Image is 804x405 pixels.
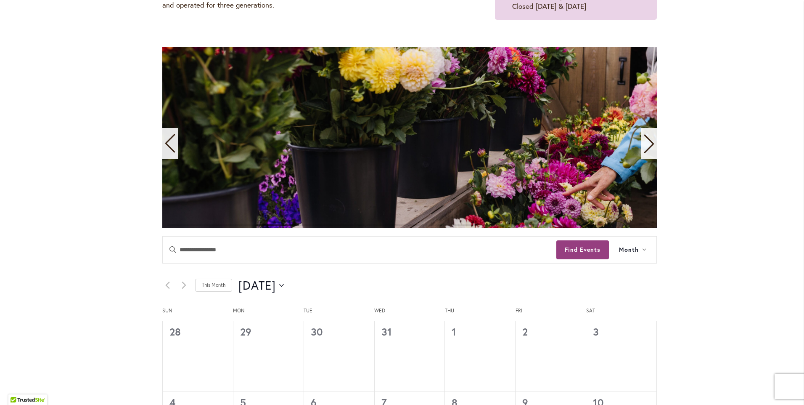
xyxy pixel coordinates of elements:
[304,307,374,321] div: Tuesday
[556,240,609,259] button: Find Events
[240,325,251,338] time: 29
[609,237,656,263] button: Month
[162,280,172,290] a: Previous month
[516,307,586,314] span: Fri
[163,237,556,263] input: Enter Keyword. Search for events by Keyword.
[169,325,181,338] time: 28
[593,325,599,338] time: 3
[304,307,374,314] span: Tue
[445,307,516,321] div: Thursday
[162,307,233,321] div: Sunday
[179,280,189,290] a: Next month
[586,307,657,314] span: Sat
[522,325,528,338] time: 2
[586,307,657,321] div: Saturday
[311,325,323,338] time: 30
[162,47,657,228] swiper-slide: 3 / 11
[374,307,445,321] div: Wednesday
[195,279,232,292] a: Click to select the current month
[162,307,233,314] span: Sun
[233,307,304,314] span: Mon
[6,375,30,399] iframe: Launch Accessibility Center
[452,325,456,338] time: 1
[374,307,445,314] span: Wed
[619,245,639,255] span: Month
[516,307,586,321] div: Friday
[381,325,392,338] time: 31
[238,277,284,294] button: Click to toggle datepicker
[233,307,304,321] div: Monday
[445,307,516,314] span: Thu
[238,277,276,294] span: [DATE]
